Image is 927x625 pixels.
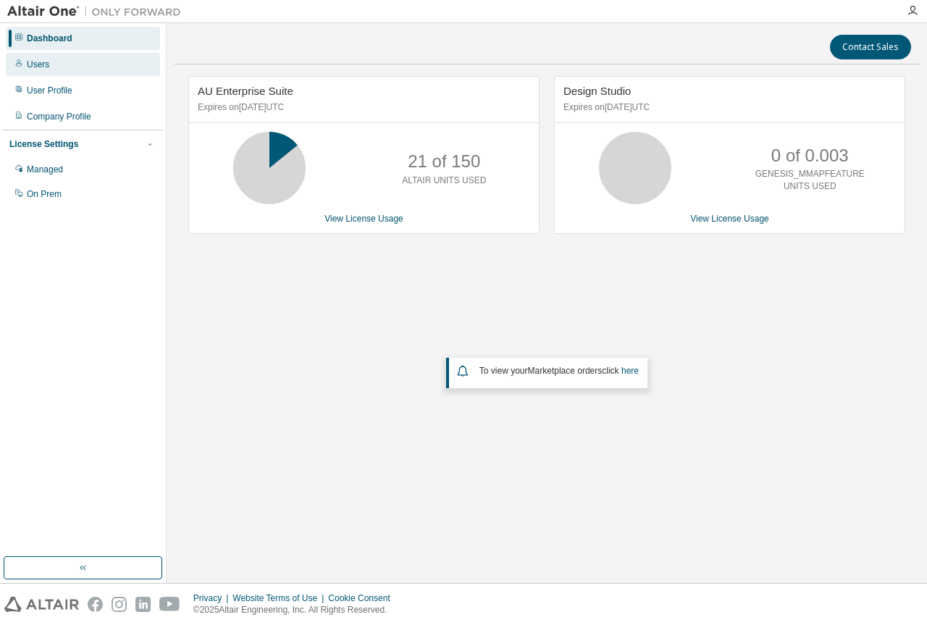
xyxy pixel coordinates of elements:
div: Users [27,59,49,70]
a: View License Usage [324,214,403,224]
img: Altair One [7,4,188,19]
div: Cookie Consent [328,592,398,604]
a: View License Usage [690,214,769,224]
span: AU Enterprise Suite [198,85,293,97]
div: License Settings [9,138,78,150]
button: Contact Sales [830,35,911,59]
span: Design Studio [563,85,631,97]
div: User Profile [27,85,72,96]
img: instagram.svg [112,597,127,612]
div: Dashboard [27,33,72,44]
div: Website Terms of Use [232,592,328,604]
p: GENESIS_MMAPFEATURE UNITS USED [752,168,868,193]
span: To view your click [479,366,639,376]
em: Marketplace orders [528,366,603,376]
p: Expires on [DATE] UTC [563,101,892,114]
img: linkedin.svg [135,597,151,612]
p: ALTAIR UNITS USED [402,175,486,187]
div: Privacy [193,592,232,604]
div: Managed [27,164,63,175]
p: Expires on [DATE] UTC [198,101,527,114]
img: youtube.svg [159,597,180,612]
div: On Prem [27,188,62,200]
a: here [621,366,639,376]
p: © 2025 Altair Engineering, Inc. All Rights Reserved. [193,604,399,616]
p: 21 of 150 [408,149,480,174]
p: 0 of 0.003 [771,143,849,168]
img: facebook.svg [88,597,103,612]
div: Company Profile [27,111,91,122]
img: altair_logo.svg [4,597,79,612]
